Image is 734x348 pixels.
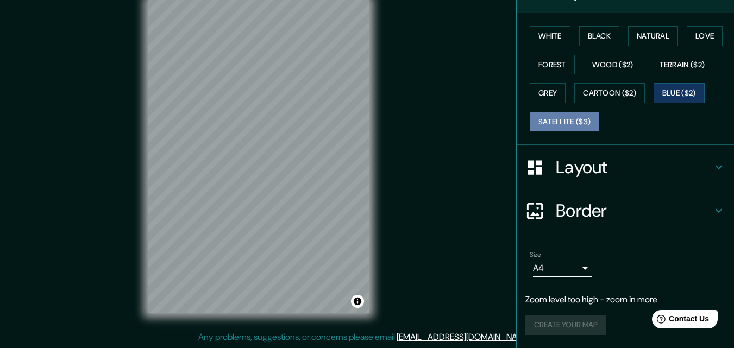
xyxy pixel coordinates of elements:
button: Toggle attribution [351,295,364,308]
div: Border [517,189,734,232]
p: Any problems, suggestions, or concerns please email . [198,331,532,344]
button: Blue ($2) [654,83,705,103]
h4: Layout [556,156,712,178]
button: Cartoon ($2) [574,83,645,103]
label: Size [530,250,541,260]
button: Wood ($2) [584,55,642,75]
div: Layout [517,145,734,189]
button: Satellite ($3) [530,112,599,132]
button: Natural [628,26,678,46]
button: Forest [530,55,575,75]
a: [EMAIL_ADDRESS][DOMAIN_NAME] [397,331,531,343]
iframe: Help widget launcher [637,306,722,336]
p: Zoom level too high - zoom in more [525,293,725,306]
button: Grey [530,83,566,103]
div: A4 [533,260,592,277]
button: White [530,26,570,46]
button: Terrain ($2) [651,55,714,75]
button: Love [687,26,723,46]
button: Black [579,26,620,46]
h4: Border [556,200,712,222]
